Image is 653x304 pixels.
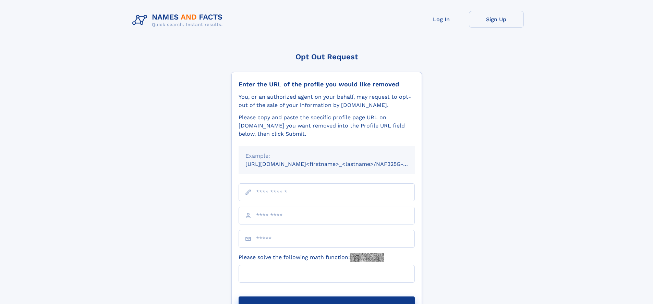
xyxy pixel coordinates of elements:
[245,161,428,167] small: [URL][DOMAIN_NAME]<firstname>_<lastname>/NAF325G-xxxxxxxx
[239,93,415,109] div: You, or an authorized agent on your behalf, may request to opt-out of the sale of your informatio...
[130,11,228,29] img: Logo Names and Facts
[469,11,524,28] a: Sign Up
[245,152,408,160] div: Example:
[239,113,415,138] div: Please copy and paste the specific profile page URL on [DOMAIN_NAME] you want removed into the Pr...
[231,52,422,61] div: Opt Out Request
[239,253,384,262] label: Please solve the following math function:
[414,11,469,28] a: Log In
[239,81,415,88] div: Enter the URL of the profile you would like removed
